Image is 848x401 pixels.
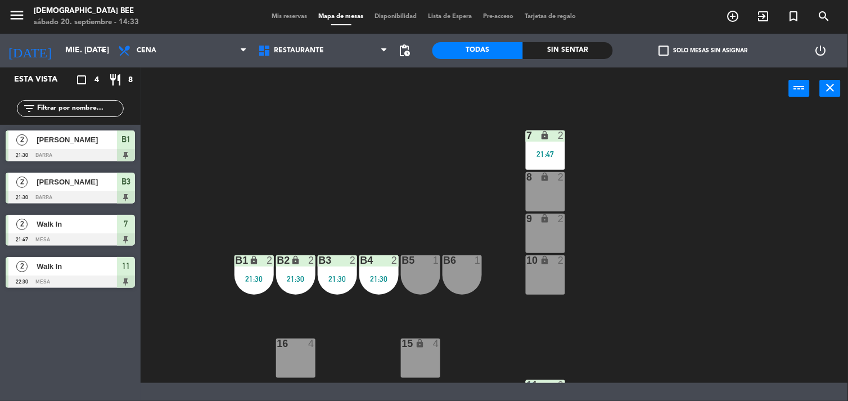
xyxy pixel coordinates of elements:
i: lock [540,255,550,265]
span: Cena [137,47,156,55]
div: Todas [432,42,523,59]
span: check_box_outline_blank [659,46,669,56]
span: 11 [122,259,130,273]
div: 2 [308,255,315,265]
span: B1 [121,133,130,146]
label: Solo mesas sin asignar [659,46,748,56]
input: Filtrar por nombre... [36,102,123,115]
i: power_settings_new [814,44,828,57]
span: Walk In [37,260,117,272]
span: Mapa de mesas [313,13,369,20]
button: power_input [789,80,810,97]
span: Tarjetas de regalo [520,13,582,20]
span: Lista de Espera [423,13,478,20]
span: 7 [124,217,128,231]
i: add_circle_outline [727,10,740,23]
div: 1 [475,255,481,265]
span: 2 [16,134,28,146]
i: lock [540,130,550,140]
i: filter_list [22,102,36,115]
span: Disponibilidad [369,13,423,20]
i: search [818,10,831,23]
button: menu [8,7,25,28]
span: pending_actions [398,44,411,57]
div: 16 [277,339,278,349]
span: Walk In [37,218,117,230]
div: 11 [527,380,527,390]
div: 2 [391,255,398,265]
i: close [824,81,837,94]
div: 4 [308,339,315,349]
div: 2 [558,380,565,390]
i: arrow_drop_down [96,44,110,57]
div: B2 [277,255,278,265]
i: exit_to_app [757,10,770,23]
span: Mis reservas [267,13,313,20]
div: Esta vista [6,73,81,87]
span: 2 [16,219,28,230]
span: Pre-acceso [478,13,520,20]
div: [DEMOGRAPHIC_DATA] Bee [34,6,139,17]
div: 21:30 [359,275,399,283]
i: turned_in_not [787,10,801,23]
div: B3 [319,255,319,265]
div: 21:47 [526,150,565,158]
span: [PERSON_NAME] [37,176,117,188]
div: 10 [527,255,527,265]
div: 1 [433,255,440,265]
span: B3 [121,175,130,188]
i: lock [540,172,550,182]
div: 7 [527,130,527,141]
span: 8 [128,74,133,87]
i: power_input [793,81,806,94]
div: 9 [527,214,527,224]
div: 21:30 [318,275,357,283]
i: crop_square [75,73,88,87]
span: Restaurante [274,47,324,55]
i: menu [8,7,25,24]
div: 2 [350,255,357,265]
i: lock [249,255,259,265]
span: 2 [16,177,28,188]
div: Sin sentar [523,42,614,59]
i: lock [540,214,550,223]
button: close [820,80,841,97]
span: 2 [16,261,28,272]
div: 2 [558,255,565,265]
div: 21:30 [234,275,274,283]
span: [PERSON_NAME] [37,134,117,146]
div: 8 [527,172,527,182]
div: 2 [558,130,565,141]
i: lock [416,339,425,348]
i: restaurant [109,73,122,87]
div: 2 [558,214,565,224]
div: 2 [558,172,565,182]
div: sábado 20. septiembre - 14:33 [34,17,139,28]
div: 21:30 [276,275,315,283]
i: lock [291,255,300,265]
div: B5 [402,255,403,265]
span: 4 [94,74,99,87]
div: 2 [267,255,273,265]
div: 4 [433,339,440,349]
div: 15 [402,339,403,349]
